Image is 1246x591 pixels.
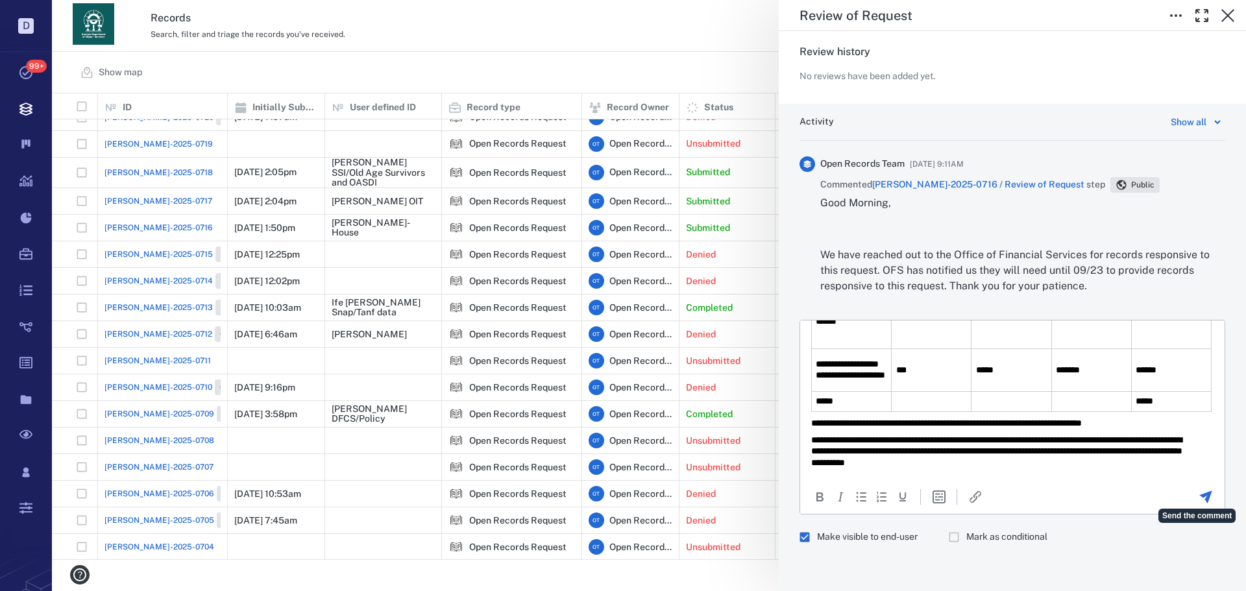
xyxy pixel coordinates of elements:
span: Mark as conditional [966,531,1047,544]
p: No reviews have been added yet. [800,70,935,83]
span: Open Records Team [820,158,905,171]
span: [DATE] 9:11AM [910,156,964,172]
div: Citizen will see comment [800,525,928,549]
span: 99+ [26,60,47,73]
span: Make visible to end-user [817,531,918,544]
button: Underline [895,489,910,505]
div: Comment will be marked as non-final decision [949,525,1058,549]
div: Show all [1171,114,1206,130]
button: Insert template [931,489,947,505]
button: Bold [812,489,827,505]
h6: Review history [800,44,1225,60]
div: Bullet list [853,489,869,505]
div: Numbered list [874,489,890,505]
button: Toggle to Edit Boxes [1163,3,1189,29]
button: Send the comment [1198,489,1214,505]
button: Italic [833,489,848,505]
body: Rich Text Area. Press ALT-0 for help. [10,10,414,22]
button: Insert/edit link [968,489,983,505]
button: Close [1215,3,1241,29]
p: Good Morning, [820,195,1225,211]
p: D [18,18,34,34]
span: Public [1129,180,1157,191]
h5: Review of Request [800,8,912,24]
iframe: Rich Text Area [800,320,1225,479]
h6: Activity [800,115,834,128]
p: We have reached out to the Office of Financial Services for records responsive to this request. O... [820,247,1225,294]
span: Help [29,9,56,21]
span: Commented step [820,178,1105,191]
a: [PERSON_NAME]-2025-0716 / Review of Request [872,179,1084,189]
button: Toggle Fullscreen [1189,3,1215,29]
